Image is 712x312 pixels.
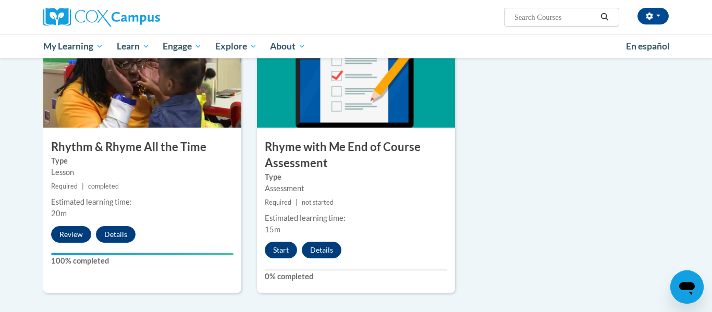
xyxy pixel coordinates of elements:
[51,253,234,255] div: Your progress
[296,198,298,206] span: |
[43,8,241,27] a: Cox Campus
[626,41,670,52] span: En español
[51,255,234,267] label: 100% completed
[43,139,241,155] h3: Rhythm & Rhyme All the Time
[265,171,447,183] label: Type
[597,11,612,23] button: Search
[163,40,202,53] span: Engage
[51,196,234,208] div: Estimated learning time:
[82,182,84,190] span: |
[619,35,677,57] a: En español
[264,34,313,58] a: About
[51,155,234,167] label: Type
[257,23,455,128] img: Course Image
[670,270,704,304] iframe: Button to launch messaging window
[51,167,234,178] div: Lesson
[215,40,257,53] span: Explore
[265,225,280,234] span: 15m
[265,242,297,258] button: Start
[96,226,136,243] button: Details
[302,242,341,258] button: Details
[302,198,334,206] span: not started
[265,183,447,194] div: Assessment
[257,139,455,171] h3: Rhyme with Me End of Course Assessment
[43,23,241,128] img: Course Image
[51,182,78,190] span: Required
[637,8,669,24] button: Account Settings
[270,40,305,53] span: About
[28,34,684,58] div: Main menu
[110,34,156,58] a: Learn
[513,11,597,23] input: Search Courses
[36,34,110,58] a: My Learning
[51,226,91,243] button: Review
[43,40,103,53] span: My Learning
[156,34,208,58] a: Engage
[51,209,67,218] span: 20m
[265,198,291,206] span: Required
[208,34,264,58] a: Explore
[43,8,160,27] img: Cox Campus
[265,213,447,224] div: Estimated learning time:
[88,182,119,190] span: completed
[265,271,447,282] label: 0% completed
[117,40,150,53] span: Learn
